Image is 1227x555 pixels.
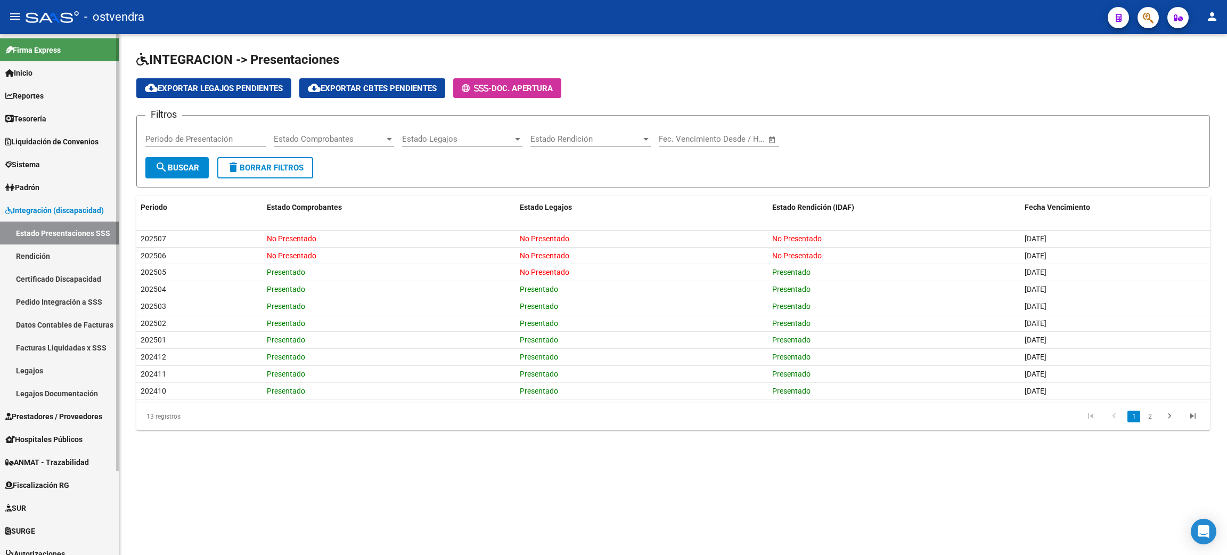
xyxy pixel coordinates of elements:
[772,336,811,344] span: Presentado
[402,134,513,144] span: Estado Legajos
[267,353,305,361] span: Presentado
[5,434,83,445] span: Hospitales Públicos
[267,203,342,211] span: Estado Comprobantes
[520,203,572,211] span: Estado Legajos
[5,113,46,125] span: Tesorería
[5,411,102,422] span: Prestadores / Proveedores
[308,81,321,94] mat-icon: cloud_download
[1025,319,1046,328] span: [DATE]
[1025,336,1046,344] span: [DATE]
[267,234,316,243] span: No Presentado
[263,196,515,219] datatable-header-cell: Estado Comprobantes
[5,479,69,491] span: Fiscalización RG
[299,78,445,98] button: Exportar Cbtes Pendientes
[145,84,283,93] span: Exportar Legajos Pendientes
[1127,411,1140,422] a: 1
[5,182,39,193] span: Padrón
[1025,203,1090,211] span: Fecha Vencimiento
[772,353,811,361] span: Presentado
[520,353,558,361] span: Presentado
[155,163,199,173] span: Buscar
[772,268,811,276] span: Presentado
[141,251,166,260] span: 202506
[1143,411,1156,422] a: 2
[141,387,166,395] span: 202410
[267,370,305,378] span: Presentado
[1191,519,1216,544] div: Open Intercom Messenger
[1104,411,1124,422] a: go to previous page
[141,268,166,276] span: 202505
[462,84,492,93] span: -
[5,159,40,170] span: Sistema
[145,157,209,178] button: Buscar
[1025,251,1046,260] span: [DATE]
[772,285,811,293] span: Presentado
[141,234,166,243] span: 202507
[5,67,32,79] span: Inicio
[520,302,558,311] span: Presentado
[136,52,339,67] span: INTEGRACION -> Presentaciones
[520,251,569,260] span: No Presentado
[520,370,558,378] span: Presentado
[267,319,305,328] span: Presentado
[520,285,558,293] span: Presentado
[520,387,558,395] span: Presentado
[9,10,21,23] mat-icon: menu
[141,203,167,211] span: Periodo
[1025,234,1046,243] span: [DATE]
[1025,387,1046,395] span: [DATE]
[520,234,569,243] span: No Presentado
[141,319,166,328] span: 202502
[5,90,44,102] span: Reportes
[1025,370,1046,378] span: [DATE]
[267,268,305,276] span: Presentado
[84,5,144,29] span: - ostvendra
[530,134,641,144] span: Estado Rendición
[155,161,168,174] mat-icon: search
[1142,407,1158,426] li: page 2
[772,203,854,211] span: Estado Rendición (IDAF)
[227,161,240,174] mat-icon: delete
[267,387,305,395] span: Presentado
[217,157,313,178] button: Borrar Filtros
[227,163,304,173] span: Borrar Filtros
[308,84,437,93] span: Exportar Cbtes Pendientes
[520,319,558,328] span: Presentado
[136,78,291,98] button: Exportar Legajos Pendientes
[659,134,702,144] input: Fecha inicio
[766,134,779,146] button: Open calendar
[5,525,35,537] span: SURGE
[141,370,166,378] span: 202411
[1025,268,1046,276] span: [DATE]
[1206,10,1218,23] mat-icon: person
[1081,411,1101,422] a: go to first page
[267,336,305,344] span: Presentado
[267,285,305,293] span: Presentado
[274,134,385,144] span: Estado Comprobantes
[772,387,811,395] span: Presentado
[1025,353,1046,361] span: [DATE]
[1020,196,1210,219] datatable-header-cell: Fecha Vencimiento
[768,196,1020,219] datatable-header-cell: Estado Rendición (IDAF)
[1025,285,1046,293] span: [DATE]
[772,234,822,243] span: No Presentado
[516,196,768,219] datatable-header-cell: Estado Legajos
[492,84,553,93] span: Doc. Apertura
[772,251,822,260] span: No Presentado
[772,302,811,311] span: Presentado
[5,456,89,468] span: ANMAT - Trazabilidad
[520,336,558,344] span: Presentado
[145,107,182,122] h3: Filtros
[5,502,26,514] span: SUR
[5,136,99,148] span: Liquidación de Convenios
[136,196,263,219] datatable-header-cell: Periodo
[141,302,166,311] span: 202503
[5,205,104,216] span: Integración (discapacidad)
[267,302,305,311] span: Presentado
[5,44,61,56] span: Firma Express
[267,251,316,260] span: No Presentado
[136,403,349,430] div: 13 registros
[141,285,166,293] span: 202504
[1183,411,1203,422] a: go to last page
[772,319,811,328] span: Presentado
